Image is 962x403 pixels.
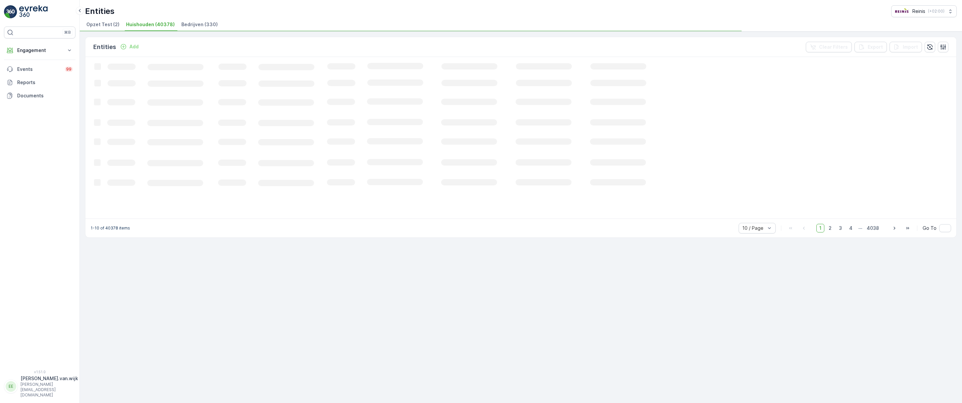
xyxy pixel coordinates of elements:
button: Engagement [4,44,75,57]
p: Export [868,44,883,50]
a: Reports [4,76,75,89]
p: Reinis [912,8,925,15]
p: ( +02:00 ) [928,9,944,14]
span: Huishouden (40378) [126,21,175,28]
button: Reinis(+02:00) [891,5,957,17]
a: Events99 [4,63,75,76]
p: Engagement [17,47,62,54]
p: 1-10 of 40378 items [91,226,130,231]
span: Bedrijven (330) [181,21,218,28]
p: Import [903,44,918,50]
p: Reports [17,79,73,86]
span: v 1.51.0 [4,370,75,374]
p: Entities [93,42,116,52]
span: 2 [826,224,835,232]
span: 4038 [864,224,882,232]
p: ⌘B [64,30,71,35]
img: logo_light-DOdMpM7g.png [19,5,48,19]
p: Events [17,66,61,73]
button: Clear Filters [806,42,852,52]
p: Documents [17,92,73,99]
p: Clear Filters [819,44,848,50]
p: Add [129,43,139,50]
p: [PERSON_NAME].van.wijk [21,375,78,382]
div: EE [6,381,16,392]
button: Import [890,42,922,52]
button: Add [117,43,141,51]
img: Reinis-Logo-Vrijstaand_Tekengebied-1-copy2_aBO4n7j.png [894,8,910,15]
span: Go To [923,225,937,231]
p: [PERSON_NAME][EMAIL_ADDRESS][DOMAIN_NAME] [21,382,78,398]
p: ... [858,224,862,232]
button: Export [854,42,887,52]
span: 3 [836,224,845,232]
span: Opzet Test (2) [86,21,119,28]
img: logo [4,5,17,19]
button: EE[PERSON_NAME].van.wijk[PERSON_NAME][EMAIL_ADDRESS][DOMAIN_NAME] [4,375,75,398]
a: Documents [4,89,75,102]
p: 99 [66,67,71,72]
p: Entities [85,6,115,17]
span: 4 [846,224,855,232]
span: 1 [816,224,824,232]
